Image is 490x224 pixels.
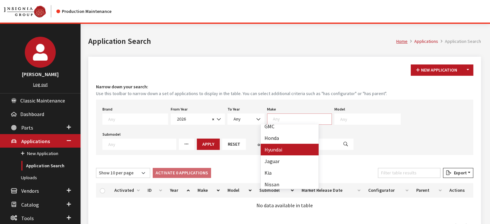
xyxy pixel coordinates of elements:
[227,113,264,125] span: Any
[96,198,473,213] td: No data available in table
[21,201,39,208] span: Catalog
[234,116,241,122] span: Any
[411,64,463,76] button: New Application
[56,8,111,15] div: Production Maintenance
[20,97,65,104] span: Classic Maintenance
[171,113,225,125] span: 2026
[197,139,220,150] button: Apply
[334,106,345,112] label: Model
[21,138,50,144] span: Applications
[443,168,473,178] button: Export
[412,183,445,198] th: Parent: activate to sort column ascending
[222,139,246,150] button: Reset
[144,183,166,198] th: ID: activate to sort column ascending
[102,106,112,112] label: Brand
[88,35,396,47] h1: Application Search
[451,170,466,176] span: Export
[194,183,224,198] th: Make: activate to sort column ascending
[33,82,48,87] a: Log out
[21,124,33,131] span: Parts
[267,106,276,112] label: Make
[255,183,298,198] th: Submodel: activate to sort column ascending
[108,116,168,122] textarea: Search
[261,155,319,167] li: Jaguar
[396,38,408,44] a: Home
[261,144,319,155] li: Hyundai
[21,215,34,221] span: Tools
[21,188,39,194] span: Vendors
[108,141,176,147] textarea: Search
[102,131,120,137] label: Submodel
[212,116,214,122] span: ×
[171,106,187,112] label: From Year
[110,183,144,198] th: Activated: activate to sort column ascending
[340,116,400,122] textarea: Search
[438,38,481,45] li: Application Search
[273,116,331,122] textarea: Search
[408,38,438,45] li: Applications
[261,167,319,179] li: Kia
[210,116,214,123] button: Remove all items
[6,70,74,78] h3: [PERSON_NAME]
[96,90,473,97] small: Use this toolbar to narrow down a set of applications to display in the table. You can select add...
[298,183,364,198] th: Market Release Date: activate to sort column ascending
[4,6,46,17] img: Catalog Maintenance
[232,116,260,122] span: Any
[446,183,473,198] th: Actions
[261,121,319,132] li: GMC
[261,179,319,190] li: Nissan
[25,37,56,68] img: Kirsten Dart
[166,183,193,198] th: Year: activate to sort column ascending
[227,106,240,112] label: To Year
[257,141,262,148] span: or
[224,183,255,198] th: Model: activate to sort column ascending
[4,5,56,17] a: Insignia Group logo
[261,132,319,144] li: Honda
[364,183,412,198] th: Configurator: activate to sort column ascending
[175,116,210,122] span: 2026
[96,83,473,90] h4: Narrow down your search:
[20,111,44,117] span: Dashboard
[378,168,440,178] input: Filter table results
